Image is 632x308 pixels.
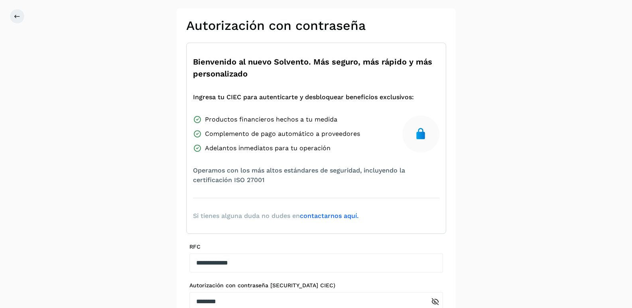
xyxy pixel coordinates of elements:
[189,282,443,289] label: Autorización con contraseña [SECURITY_DATA] CIEC)
[205,115,337,124] span: Productos financieros hechos a tu medida
[186,18,446,33] h2: Autorización con contraseña
[193,92,414,102] span: Ingresa tu CIEC para autenticarte y desbloquear beneficios exclusivos:
[205,129,360,139] span: Complemento de pago automático a proveedores
[193,166,439,185] span: Operamos con los más altos estándares de seguridad, incluyendo la certificación ISO 27001
[193,211,358,221] span: Si tienes alguna duda no dudes en
[193,56,439,80] span: Bienvenido al nuevo Solvento. Más seguro, más rápido y más personalizado
[414,128,427,140] img: secure
[300,212,358,220] a: contactarnos aquí.
[205,143,331,153] span: Adelantos inmediatos para tu operación
[189,243,443,250] label: RFC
